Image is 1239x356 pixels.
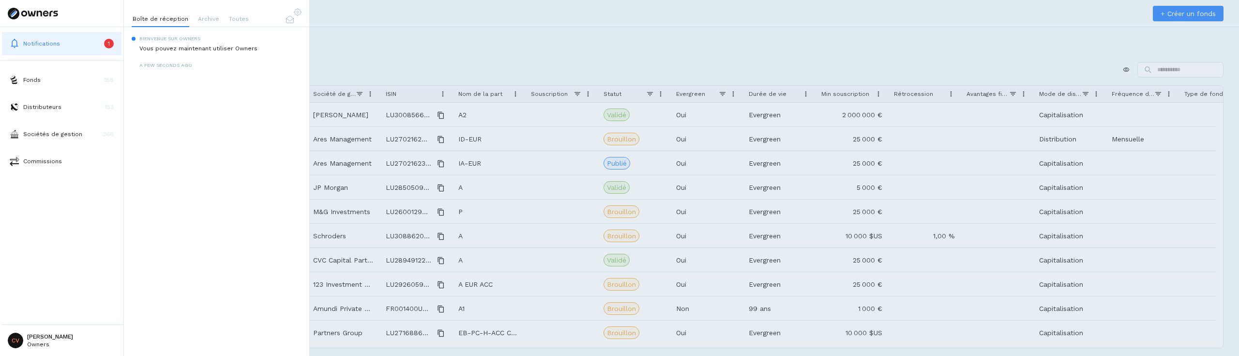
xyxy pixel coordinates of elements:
[2,150,121,173] button: commissionsCommissions
[133,15,188,23] p: Boîte de réception
[105,103,114,111] p: 153
[2,32,121,55] button: Notifications1
[2,95,121,119] button: distributorsDistributeurs153
[104,76,114,84] p: 188
[132,37,136,41] div: Unread notification
[229,15,249,23] p: Toutes
[139,44,302,60] p: Vous pouvez maintenant utiliser Owners
[103,130,114,139] p: 366
[10,129,19,139] img: asset-managers
[10,102,19,112] img: distributors
[139,62,302,69] p: a few seconds ago
[294,10,302,17] a: Open settings
[23,103,61,111] p: Distributeurs
[294,8,302,16] svg: Notifications
[27,341,73,347] p: Owners
[198,15,219,23] p: Archive
[132,12,189,27] button: Boîte de réception
[8,333,23,348] span: CV
[23,76,41,84] p: Fonds
[286,15,294,23] button: Mark all as read
[27,334,73,340] p: [PERSON_NAME]
[294,8,302,16] button: Open settings
[139,35,302,42] p: Bienvenue sur Owners
[124,27,309,74] div: Notification: Bienvenue sur Owners
[23,130,82,139] p: Sociétés de gestion
[228,12,250,27] button: Toutes
[10,75,19,85] img: funds
[197,12,220,27] button: Archive
[2,68,121,92] button: fundsFonds188
[108,39,110,48] p: 1
[2,123,121,146] button: asset-managersSociétés de gestion366
[23,39,60,48] p: Notifications
[10,156,19,166] img: commissions
[23,157,62,166] p: Commissions
[286,15,294,23] svg: Mark as read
